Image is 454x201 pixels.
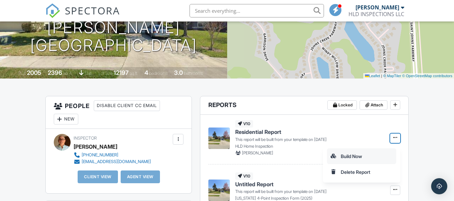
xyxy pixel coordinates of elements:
a: [EMAIL_ADDRESS][DOMAIN_NAME] [74,158,151,165]
img: The Best Home Inspection Software - Spectora [45,3,60,18]
span: slab [85,71,92,76]
span: SPECTORA [65,3,120,17]
div: [PHONE_NUMBER] [82,152,118,158]
div: HLD INSPECTIONS LLC [348,11,404,17]
span: Inspector [74,136,97,141]
div: 3.0 [174,69,183,76]
span: Lot Size [98,71,113,76]
a: [PHONE_NUMBER] [74,152,151,158]
h3: People [46,96,192,129]
div: 2396 [48,69,62,76]
input: Search everything... [190,4,324,17]
div: Disable Client CC Email [94,100,160,111]
h1: [STREET_ADDRESS][PERSON_NAME] [GEOGRAPHIC_DATA] [11,1,216,54]
a: Leaflet [365,74,380,78]
span: Built [18,71,26,76]
div: 4 [145,69,148,76]
a: SPECTORA [45,9,120,23]
div: 12197 [114,69,129,76]
div: [PERSON_NAME] [356,4,399,11]
span: bathrooms [184,71,203,76]
span: sq. ft. [63,71,73,76]
div: [EMAIL_ADDRESS][DOMAIN_NAME] [82,159,151,164]
div: 2005 [27,69,41,76]
span: sq.ft. [130,71,138,76]
a: © OpenStreetMap contributors [402,74,452,78]
a: © MapTiler [383,74,401,78]
div: New [54,114,78,124]
span: bedrooms [149,71,168,76]
div: Open Intercom Messenger [431,178,447,194]
div: [PERSON_NAME] [74,142,117,152]
span: | [381,74,382,78]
